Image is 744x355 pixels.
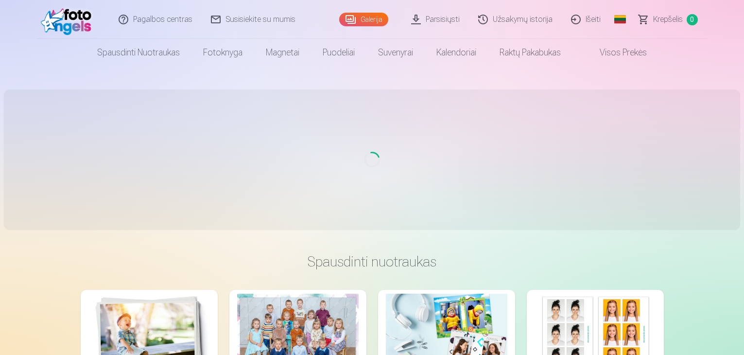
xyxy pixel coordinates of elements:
a: Raktų pakabukas [488,39,572,66]
a: Fotoknyga [191,39,254,66]
a: Magnetai [254,39,311,66]
a: Galerija [339,13,388,26]
a: Puodeliai [311,39,366,66]
span: Krepšelis [653,14,683,25]
a: Visos prekės [572,39,658,66]
a: Suvenyrai [366,39,425,66]
a: Spausdinti nuotraukas [86,39,191,66]
a: Kalendoriai [425,39,488,66]
h3: Spausdinti nuotraukas [88,253,656,270]
img: /fa2 [41,4,97,35]
span: 0 [687,14,698,25]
